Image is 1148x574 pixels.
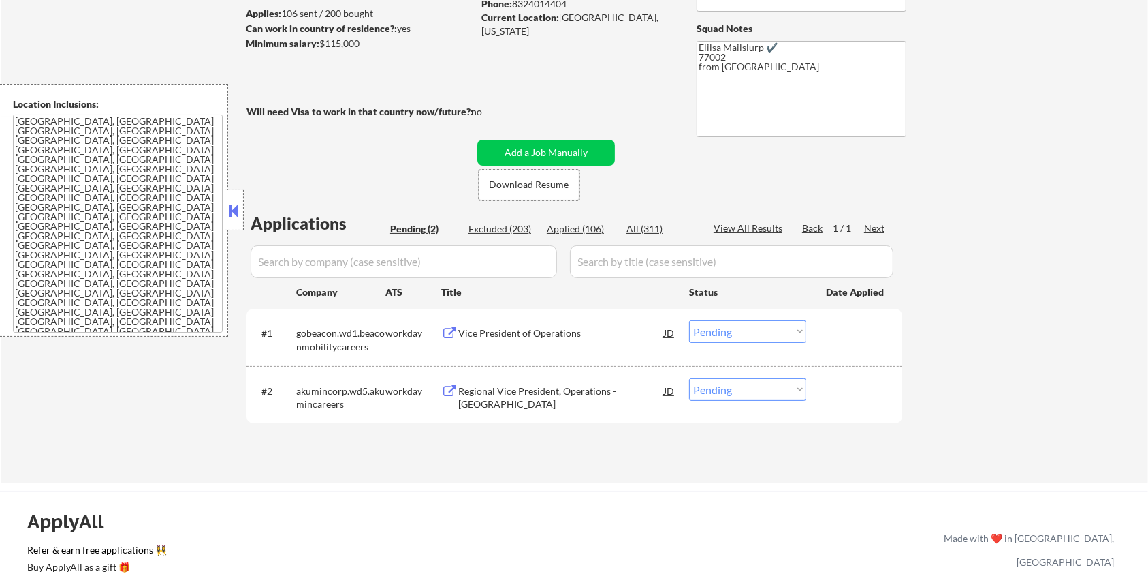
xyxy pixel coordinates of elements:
[833,222,864,235] div: 1 / 1
[261,384,285,398] div: #2
[663,378,676,403] div: JD
[481,12,559,23] strong: Current Location:
[626,222,695,236] div: All (311)
[547,222,615,236] div: Applied (106)
[296,327,385,353] div: gobeacon.wd1.beaconmobilitycareers
[246,22,397,34] strong: Can work in country of residence?:
[246,22,468,35] div: yes
[468,222,537,236] div: Excluded (203)
[458,327,664,340] div: Vice President of Operations
[938,526,1114,574] div: Made with ❤️ in [GEOGRAPHIC_DATA], [GEOGRAPHIC_DATA]
[802,222,824,235] div: Back
[663,320,676,345] div: JD
[477,140,615,166] button: Add a Job Manually
[481,11,674,37] div: [GEOGRAPHIC_DATA], [US_STATE]
[385,286,441,299] div: ATS
[27,510,119,533] div: ApplyAll
[570,245,893,278] input: Search by title (case sensitive)
[246,37,319,49] strong: Minimum salary:
[385,384,441,398] div: workday
[296,384,385,411] div: akumincorp.wd5.akumincareers
[689,280,806,304] div: Status
[246,7,281,19] strong: Applies:
[251,245,557,278] input: Search by company (case sensitive)
[441,286,676,299] div: Title
[27,562,163,572] div: Buy ApplyAll as a gift 🎁
[385,327,441,340] div: workday
[13,97,223,111] div: Location Inclusions:
[714,222,786,235] div: View All Results
[471,105,510,119] div: no
[479,170,579,200] button: Download Resume
[246,7,473,20] div: 106 sent / 200 bought
[390,222,458,236] div: Pending (2)
[826,286,886,299] div: Date Applied
[458,384,664,411] div: Regional Vice President, Operations - [GEOGRAPHIC_DATA]
[296,286,385,299] div: Company
[246,37,473,50] div: $115,000
[864,222,886,235] div: Next
[246,106,473,117] strong: Will need Visa to work in that country now/future?:
[27,545,659,560] a: Refer & earn free applications 👯‍♀️
[697,22,906,35] div: Squad Notes
[261,327,285,340] div: #1
[251,215,385,232] div: Applications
